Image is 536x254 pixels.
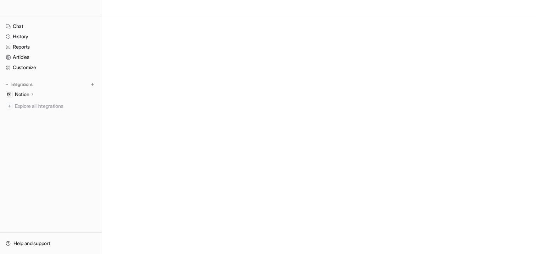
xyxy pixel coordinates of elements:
img: expand menu [4,82,9,87]
a: Explore all integrations [3,101,99,111]
a: Help and support [3,238,99,248]
img: Notion [7,92,11,96]
span: Explore all integrations [15,100,96,112]
img: menu_add.svg [90,82,95,87]
a: Customize [3,62,99,72]
p: Notion [15,91,29,98]
a: History [3,32,99,42]
img: explore all integrations [6,103,13,110]
a: Articles [3,52,99,62]
button: Integrations [3,81,35,88]
a: Reports [3,42,99,52]
p: Integrations [11,82,33,87]
a: Chat [3,21,99,31]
